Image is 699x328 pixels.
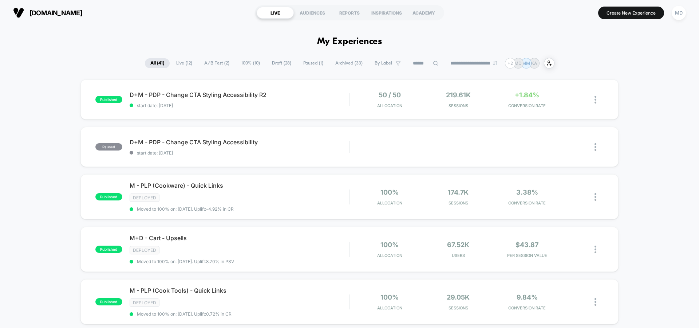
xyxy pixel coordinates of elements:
[595,246,596,253] img: close
[493,61,497,65] img: end
[426,253,491,258] span: Users
[236,58,265,68] span: 100% ( 10 )
[95,96,122,103] span: published
[380,188,399,196] span: 100%
[515,91,539,99] span: +1.84%
[130,234,349,242] span: M+D - Cart - Upsells
[377,253,402,258] span: Allocation
[13,7,24,18] img: Visually logo
[130,287,349,294] span: M - PLP (Cook Tools) - Quick Links
[531,60,537,66] p: KA
[375,60,392,66] span: By Label
[505,58,516,69] div: + 2
[595,298,596,306] img: close
[377,200,402,206] span: Allocation
[95,193,122,200] span: published
[494,305,560,311] span: CONVERSION RATE
[317,36,382,47] h1: My Experiences
[426,200,491,206] span: Sessions
[330,58,368,68] span: Archived ( 33 )
[494,200,560,206] span: CONVERSION RATE
[199,58,235,68] span: A/B Test ( 2 )
[494,103,560,108] span: CONVERSION RATE
[516,188,538,196] span: 3.38%
[377,305,402,311] span: Allocation
[426,305,491,311] span: Sessions
[522,60,530,66] p: MM
[672,6,686,20] div: MD
[171,58,198,68] span: Live ( 12 )
[516,241,538,249] span: $43.87
[380,241,399,249] span: 100%
[257,7,294,19] div: LIVE
[145,58,170,68] span: All ( 41 )
[494,253,560,258] span: PER SESSION VALUE
[130,194,159,202] span: Deployed
[517,293,538,301] span: 9.84%
[294,7,331,19] div: AUDIENCES
[266,58,297,68] span: Draft ( 28 )
[130,138,349,146] span: D+M - PDP - Change CTA Styling Accessibility
[137,206,234,212] span: Moved to 100% on: [DATE] . Uplift: -4.92% in CR
[595,193,596,201] img: close
[447,293,470,301] span: 29.05k
[95,298,122,305] span: published
[130,246,159,254] span: Deployed
[446,91,471,99] span: 219.61k
[298,58,329,68] span: Paused ( 1 )
[595,96,596,104] img: close
[598,7,664,19] button: Create New Experience
[514,60,522,66] p: MD
[447,241,469,249] span: 67.52k
[405,7,442,19] div: ACADEMY
[95,143,122,151] span: paused
[130,298,159,307] span: Deployed
[95,246,122,253] span: published
[595,143,596,151] img: close
[331,7,368,19] div: REPORTS
[137,259,234,264] span: Moved to 100% on: [DATE] . Uplift: 8.70% in PSV
[368,7,405,19] div: INSPIRATIONS
[377,103,402,108] span: Allocation
[137,311,232,317] span: Moved to 100% on: [DATE] . Uplift: 0.72% in CR
[380,293,399,301] span: 100%
[11,7,84,19] button: [DOMAIN_NAME]
[130,91,349,98] span: D+M - PDP - Change CTA Styling Accessibility R2
[426,103,491,108] span: Sessions
[130,150,349,156] span: start date: [DATE]
[448,188,469,196] span: 174.7k
[379,91,401,99] span: 50 / 50
[130,103,349,108] span: start date: [DATE]
[29,9,82,17] span: [DOMAIN_NAME]
[130,182,349,189] span: M - PLP (Cookware) - Quick Links
[670,5,688,20] button: MD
